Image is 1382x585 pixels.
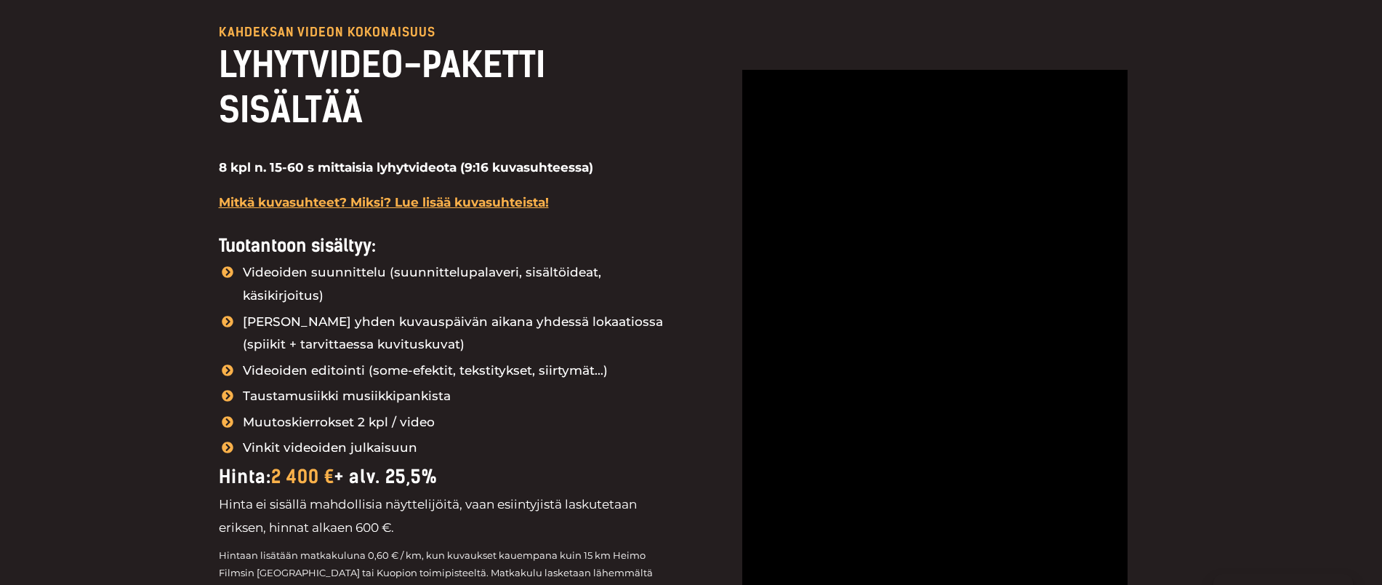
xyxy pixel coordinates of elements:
[219,26,677,39] p: kahdeksan videon kokonaisuus
[219,460,677,493] div: Hinta: + alv. 25,5%
[219,236,677,257] h4: Tuotantoon sisältyy:
[239,437,417,460] span: Vinkit videoiden julkaisuun
[239,385,451,408] span: Taustamusiikki musiikkipankista
[219,195,549,210] a: Mitkä kuvasuhteet? Miksi? Lue lisää kuvasuhteista!
[239,359,608,383] span: Videoiden editointi (some-efektit, tekstitykset, siirtymät...)
[219,160,593,175] strong: 8 kpl n. 15-60 s mittaisia lyhytvideota (9:16 kuvasuhteessa)
[239,261,677,307] span: Videoiden suunnittelu (suunnittelupalaveri, sisältöideat, käsikirjoitus)
[271,466,334,488] span: 2 400 €
[219,42,677,133] h2: LYHYTVIDEO-PAKETTI SISÄLTÄÄ
[219,493,677,539] p: Hinta ei sisällä mahdollisia näyttelijöitä, vaan esiintyjistä laskutetaan eriksen, hinnat alkaen ...
[239,411,435,434] span: Muutoskierrokset 2 kpl / video
[239,311,677,357] span: [PERSON_NAME] yhden kuvauspäivän aikana yhdessä lokaatiossa (spiikit + tarvittaessa kuvituskuvat)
